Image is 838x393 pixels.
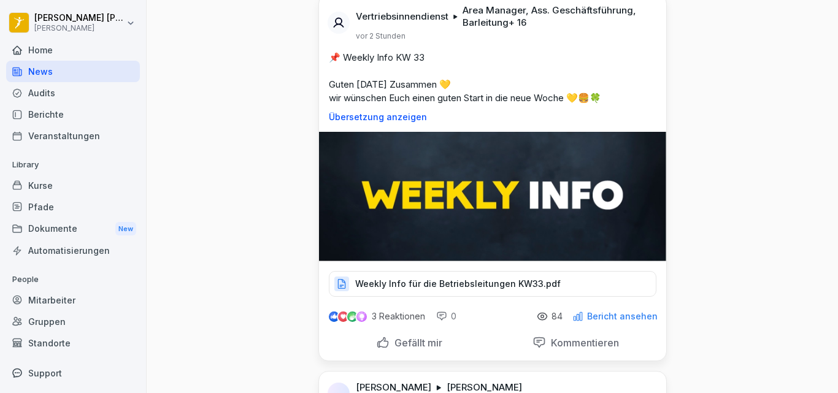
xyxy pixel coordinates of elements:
p: Weekly Info für die Betriebsleitungen KW33.pdf [355,278,561,290]
p: Area Manager, Ass. Geschäftsführung, Barleitung + 16 [463,4,652,29]
img: z2e26xzkmd4p8ka1y8uokrzr.png [319,132,666,261]
p: 3 Reaktionen [372,311,425,321]
p: Vertriebsinnendienst [356,10,448,23]
p: vor 2 Stunden [356,31,406,41]
a: Standorte [6,332,140,354]
a: Veranstaltungen [6,125,140,147]
div: 0 [436,310,456,322]
a: Kurse [6,175,140,196]
a: Audits [6,82,140,104]
a: Pfade [6,196,140,218]
a: Berichte [6,104,140,125]
img: inspiring [356,311,367,322]
div: New [115,222,136,236]
img: celebrate [347,311,358,322]
a: Home [6,39,140,61]
img: love [339,312,348,321]
p: 84 [552,311,563,321]
p: Gefällt mir [390,337,442,349]
p: Bericht ansehen [587,311,658,321]
p: Kommentieren [546,337,619,349]
a: Automatisierungen [6,240,140,261]
a: Mitarbeiter [6,289,140,311]
a: Gruppen [6,311,140,332]
div: Support [6,362,140,384]
p: 📌 Weekly Info KW 33 Guten [DATE] Zusammen 💛 wir wünschen Euch einen guten Start in die neue Woche... [329,51,656,105]
img: like [329,311,339,321]
a: Weekly Info für die Betriebsleitungen KW33.pdf [329,281,656,294]
p: [PERSON_NAME] [PERSON_NAME] [34,13,124,23]
p: Library [6,155,140,175]
p: [PERSON_NAME] [34,24,124,32]
p: Übersetzung anzeigen [329,112,656,122]
a: DokumenteNew [6,218,140,240]
p: People [6,270,140,289]
div: Dokumente [6,218,140,240]
a: News [6,61,140,82]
